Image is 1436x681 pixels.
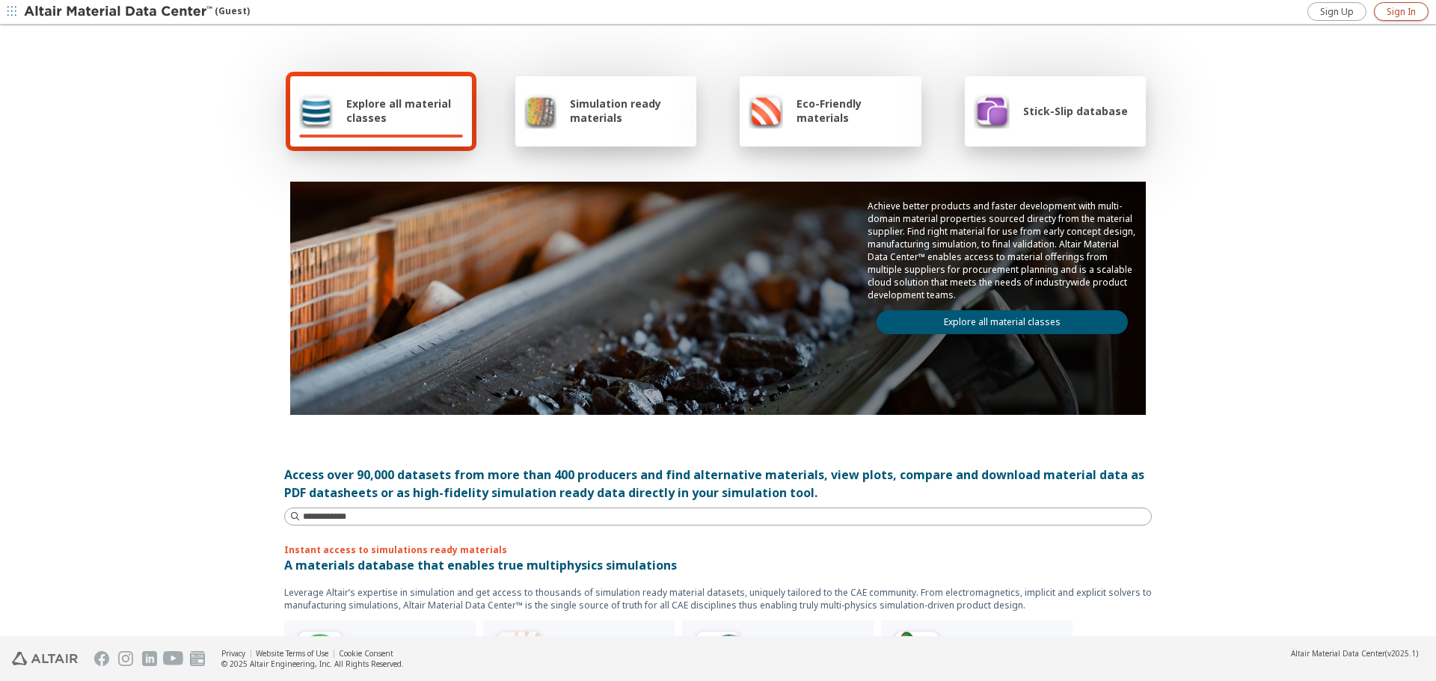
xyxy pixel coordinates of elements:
[24,4,215,19] img: Altair Material Data Center
[284,466,1152,502] div: Access over 90,000 datasets from more than 400 producers and find alternative materials, view plo...
[797,96,912,125] span: Eco-Friendly materials
[1023,104,1128,118] span: Stick-Slip database
[974,93,1010,129] img: Stick-Slip database
[570,96,687,125] span: Simulation ready materials
[221,659,404,669] div: © 2025 Altair Engineering, Inc. All Rights Reserved.
[284,543,1152,556] p: Instant access to simulations ready materials
[868,200,1137,301] p: Achieve better products and faster development with multi-domain material properties sourced dire...
[1374,2,1429,21] a: Sign In
[524,93,556,129] img: Simulation ready materials
[256,648,328,659] a: Website Terms of Use
[1320,6,1354,18] span: Sign Up
[12,652,78,665] img: Altair Engineering
[1291,648,1418,659] div: (v2025.1)
[877,310,1128,334] a: Explore all material classes
[1291,648,1385,659] span: Altair Material Data Center
[221,648,245,659] a: Privacy
[24,4,250,19] div: (Guest)
[299,93,333,129] img: Explore all material classes
[749,93,783,129] img: Eco-Friendly materials
[1387,6,1416,18] span: Sign In
[284,586,1152,611] p: Leverage Altair’s expertise in simulation and get access to thousands of simulation ready materia...
[284,556,1152,574] p: A materials database that enables true multiphysics simulations
[339,648,393,659] a: Cookie Consent
[346,96,463,125] span: Explore all material classes
[1307,2,1366,21] a: Sign Up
